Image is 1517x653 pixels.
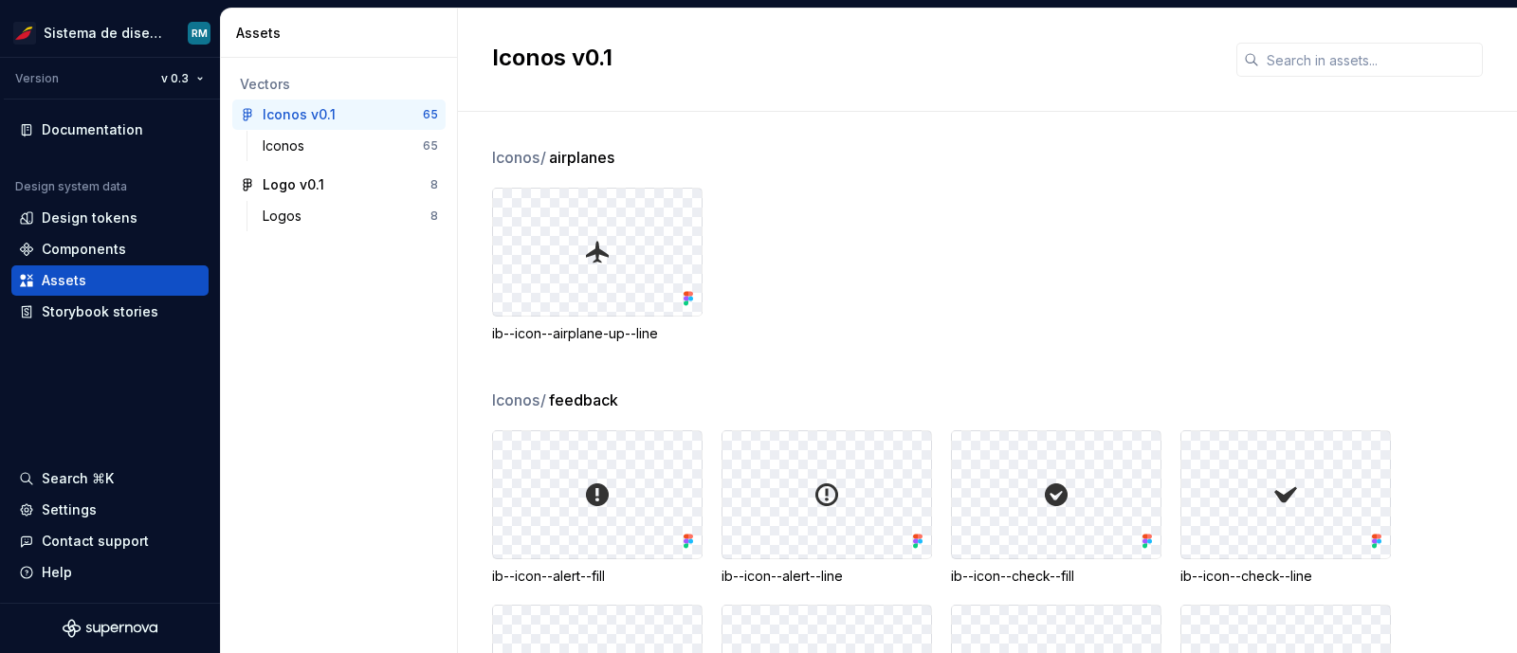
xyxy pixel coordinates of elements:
img: 55604660-494d-44a9-beb2-692398e9940a.png [13,22,36,45]
a: Logo v0.18 [232,170,446,200]
div: Help [42,563,72,582]
div: Vectors [240,75,438,94]
div: Sistema de diseño Iberia [44,24,165,43]
div: 65 [423,138,438,154]
button: Search ⌘K [11,463,209,494]
a: Components [11,234,209,264]
span: / [540,148,546,167]
span: Iconos [492,146,547,169]
span: Iconos [492,389,547,411]
div: Assets [42,271,86,290]
button: Sistema de diseño IberiaRM [4,12,216,53]
a: Design tokens [11,203,209,233]
div: Logos [263,207,309,226]
div: ib--icon--check--fill [951,567,1161,586]
div: ib--icon--alert--fill [492,567,703,586]
a: Storybook stories [11,297,209,327]
div: Version [15,71,59,86]
span: v 0.3 [161,71,189,86]
a: Assets [11,265,209,296]
div: Design system data [15,179,127,194]
svg: Supernova Logo [63,619,157,638]
span: / [540,390,546,409]
div: Settings [42,500,97,519]
button: Contact support [11,526,209,556]
input: Search in assets... [1259,43,1483,77]
h2: Iconos v0.1 [492,43,1214,73]
a: Iconos65 [255,131,446,161]
div: Iconos [263,136,312,155]
div: Documentation [42,120,143,139]
div: RM [192,26,208,41]
span: airplanes [549,146,614,169]
div: Contact support [42,532,149,551]
div: 8 [430,209,438,224]
button: v 0.3 [153,65,212,92]
a: Settings [11,495,209,525]
div: Iconos v0.1 [263,105,336,124]
span: feedback [549,389,618,411]
div: 8 [430,177,438,192]
button: Help [11,557,209,588]
div: 65 [423,107,438,122]
div: ib--icon--alert--line [722,567,932,586]
a: Logos8 [255,201,446,231]
div: ib--icon--check--line [1180,567,1391,586]
div: Storybook stories [42,302,158,321]
div: Search ⌘K [42,469,114,488]
a: Documentation [11,115,209,145]
a: Iconos v0.165 [232,100,446,130]
div: Assets [236,24,449,43]
div: ib--icon--airplane-up--line [492,324,703,343]
div: Logo v0.1 [263,175,324,194]
div: Components [42,240,126,259]
div: Design tokens [42,209,137,227]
